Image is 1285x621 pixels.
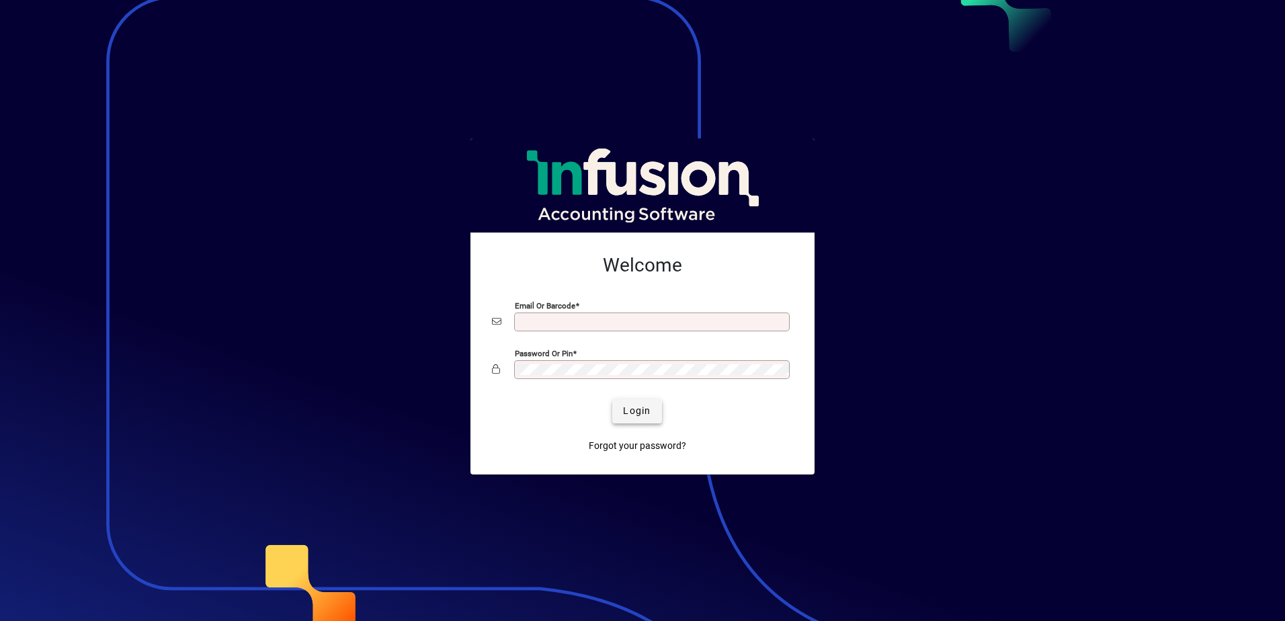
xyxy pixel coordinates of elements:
[492,254,793,277] h2: Welcome
[515,348,573,358] mat-label: Password or Pin
[612,399,661,423] button: Login
[589,439,686,453] span: Forgot your password?
[583,434,692,458] a: Forgot your password?
[623,404,651,418] span: Login
[515,300,575,310] mat-label: Email or Barcode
